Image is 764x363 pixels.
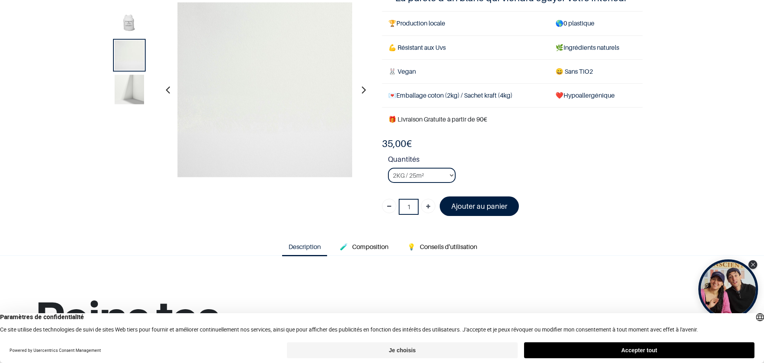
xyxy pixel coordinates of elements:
a: Ajouter [421,199,435,213]
span: 35,00 [382,138,406,149]
span: 🐰 Vegan [388,67,416,75]
span: Composition [352,243,388,251]
span: Description [288,243,321,251]
span: 🌎 [555,19,563,27]
td: Ingrédients naturels [549,35,643,59]
div: Open Tolstoy [698,259,758,319]
font: 🎁 Livraison Gratuite à partir de 90€ [388,115,487,123]
img: Product image [177,2,353,177]
span: 🧪 [340,243,348,251]
div: Close Tolstoy widget [748,260,757,269]
div: Tolstoy bubble widget [698,259,758,319]
img: Product image [115,75,144,104]
td: Emballage coton (2kg) / Sachet kraft (4kg) [382,83,549,107]
b: € [382,138,412,149]
div: Open Tolstoy widget [698,259,758,319]
a: Ajouter au panier [440,196,519,216]
span: Conseils d'utilisation [420,243,477,251]
span: 💡 [407,243,415,251]
span: 😄 S [555,67,568,75]
strong: Quantités [388,154,643,168]
img: Product image [115,40,144,70]
td: 0 plastique [549,12,643,35]
span: 🌿 [555,43,563,51]
font: Ajouter au panier [451,202,507,210]
span: 💪 Résistant aux Uvs [388,43,446,51]
span: 🏆 [388,19,396,27]
td: ❤️Hypoallergénique [549,83,643,107]
span: 💌 [388,91,396,99]
td: Production locale [382,12,549,35]
img: Product image [115,6,144,35]
td: ans TiO2 [549,59,643,83]
a: Supprimer [382,199,396,213]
